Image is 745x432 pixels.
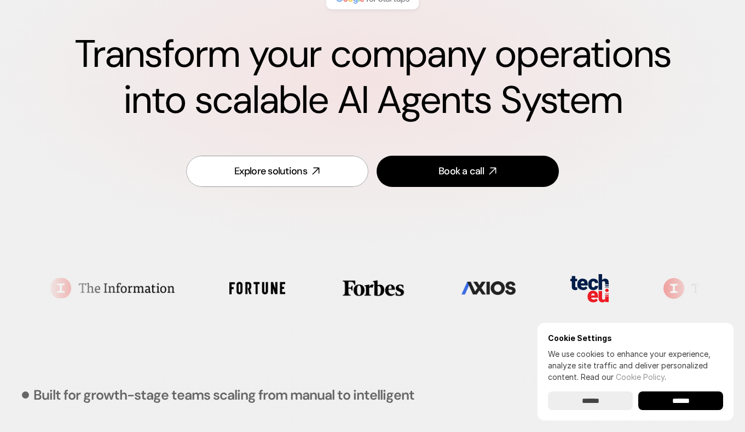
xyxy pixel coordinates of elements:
h1: Transform your company operations into scalable AI Agents System [44,31,701,123]
a: Cookie Policy [616,372,665,382]
a: Book a call [377,156,559,187]
p: Built for growth-stage teams scaling from manual to intelligent [33,388,414,402]
h6: Cookie Settings [548,333,723,343]
p: We use cookies to enhance your experience, analyze site traffic and deliver personalized content. [548,348,723,383]
span: Read our . [581,372,666,382]
div: Explore solutions [234,164,307,178]
div: Book a call [438,164,484,178]
a: Explore solutions [186,156,368,187]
